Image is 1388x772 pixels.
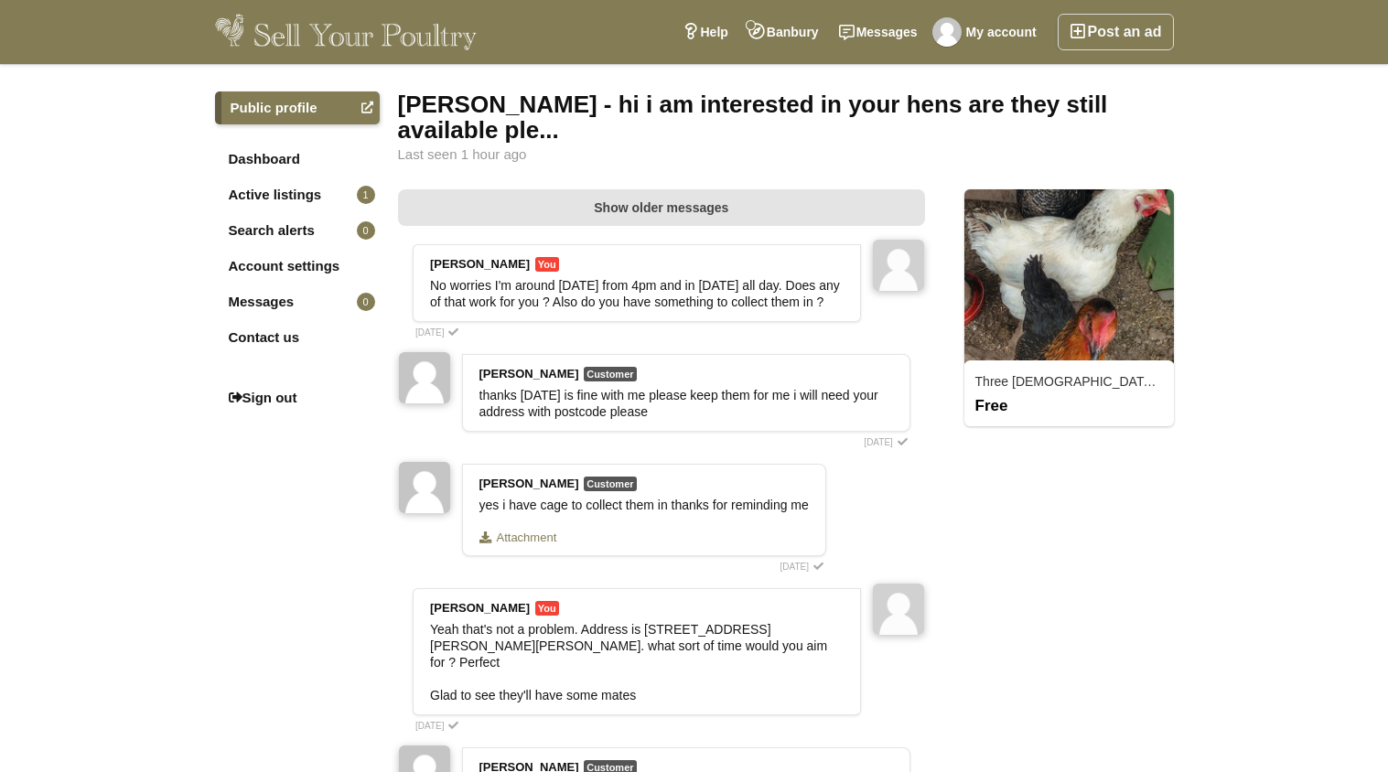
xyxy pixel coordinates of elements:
[535,601,559,616] span: You
[215,285,380,318] a: Messages0
[215,381,380,414] a: Sign out
[584,367,636,381] span: Customer
[594,200,728,215] span: Show older messages
[430,601,530,615] strong: [PERSON_NAME]
[966,397,1172,413] div: Free
[215,91,380,124] a: Public profile
[215,178,380,211] a: Active listings1
[215,250,380,283] a: Account settings
[357,186,375,204] span: 1
[535,257,559,272] span: You
[873,240,924,291] img: Richard
[932,17,962,47] img: Richard
[672,14,738,50] a: Help
[479,531,598,544] a: Attachment
[479,367,579,381] strong: [PERSON_NAME]
[215,14,478,50] img: Sell Your Poultry
[215,214,380,247] a: Search alerts0
[430,621,844,703] div: Yeah that's not a problem. Address is [STREET_ADDRESS][PERSON_NAME][PERSON_NAME]. what sort of ti...
[357,293,375,311] span: 0
[479,477,579,490] strong: [PERSON_NAME]
[584,477,636,491] span: Customer
[928,14,1047,50] a: My account
[215,321,380,354] a: Contact us
[399,352,450,403] img: jawed ahmed
[738,14,829,50] a: Banbury
[398,91,1174,143] div: [PERSON_NAME] - hi i am interested in your hens are they still available ple...
[398,147,1174,162] div: Last seen 1 hour ago
[357,221,375,240] span: 0
[399,462,450,513] img: jawed ahmed
[975,374,1339,389] a: Three [DEMOGRAPHIC_DATA] chickens. Free to a good home.
[964,189,1174,364] img: 3104_thumbnail.jpg
[829,14,928,50] a: Messages
[479,387,893,420] div: thanks [DATE] is fine with me please keep them for me i will need your address with postcode please
[430,257,530,271] strong: [PERSON_NAME]
[430,277,844,310] div: No worries I'm around [DATE] from 4pm and in [DATE] all day. Does any of that work for you ? Also...
[215,143,380,176] a: Dashboard
[479,497,809,513] div: yes i have cage to collect them in thanks for reminding me
[1058,14,1174,50] a: Post an ad
[873,584,924,635] img: Richard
